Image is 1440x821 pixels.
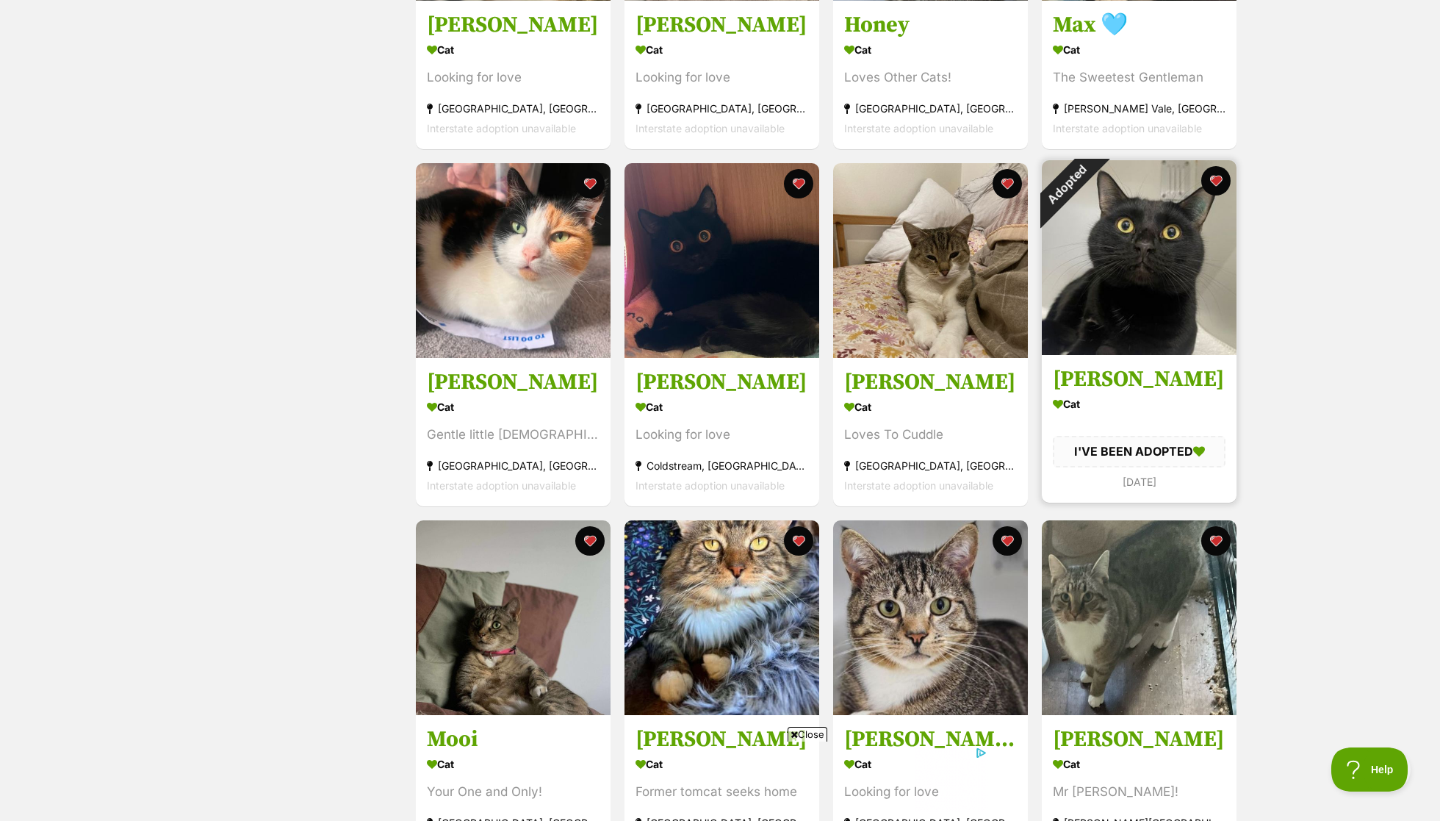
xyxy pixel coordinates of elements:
img: Keith [1042,520,1236,715]
img: Pablo [1042,160,1236,355]
button: favourite [993,169,1022,198]
button: favourite [575,169,605,198]
h3: [PERSON_NAME] [1053,726,1225,754]
span: Interstate adoption unavailable [636,479,785,492]
img: Twiggy [833,163,1028,358]
span: Interstate adoption unavailable [636,122,785,135]
div: [GEOGRAPHIC_DATA], [GEOGRAPHIC_DATA] [844,98,1017,118]
img: Selena [416,163,611,358]
div: Looking for love [427,68,600,87]
span: Interstate adoption unavailable [1053,122,1202,135]
div: [GEOGRAPHIC_DATA], [GEOGRAPHIC_DATA] [636,98,808,118]
div: Looking for love [636,68,808,87]
div: Cat [636,39,808,60]
h3: [PERSON_NAME] [636,11,808,39]
div: Cat [427,754,600,775]
div: I'VE BEEN ADOPTED [1053,436,1225,467]
a: [PERSON_NAME] Cat Gentle little [DEMOGRAPHIC_DATA] [GEOGRAPHIC_DATA], [GEOGRAPHIC_DATA] Interstat... [416,357,611,506]
button: favourite [784,169,813,198]
div: Looking for love [636,425,808,445]
span: Interstate adoption unavailable [844,479,993,492]
h3: [PERSON_NAME] [844,368,1017,396]
span: Interstate adoption unavailable [427,479,576,492]
a: [PERSON_NAME] Cat I'VE BEEN ADOPTED [DATE] favourite [1042,354,1236,502]
img: Sabrina [624,163,819,358]
div: Cat [427,396,600,417]
a: [PERSON_NAME] Cat Looking for love Coldstream, [GEOGRAPHIC_DATA] Interstate adoption unavailable ... [624,357,819,506]
h3: Mooi [427,726,600,754]
div: Cat [636,396,808,417]
div: Gentle little [DEMOGRAPHIC_DATA] [427,425,600,445]
div: Mr [PERSON_NAME]! [1053,783,1225,803]
div: The Sweetest Gentleman [1053,68,1225,87]
h3: [PERSON_NAME] [427,368,600,396]
div: Cat [427,39,600,60]
div: Adopted [1023,141,1110,229]
a: [PERSON_NAME] Cat Loves To Cuddle [GEOGRAPHIC_DATA], [GEOGRAPHIC_DATA] Interstate adoption unavai... [833,357,1028,506]
div: Your One and Only! [427,783,600,803]
div: [PERSON_NAME] Vale, [GEOGRAPHIC_DATA] [1053,98,1225,118]
div: Coldstream, [GEOGRAPHIC_DATA] [636,456,808,476]
img: Grover [624,520,819,715]
img: Thomas The Tank [833,520,1028,715]
h3: Honey [844,11,1017,39]
button: favourite [993,526,1022,556]
div: Loves Other Cats! [844,68,1017,87]
div: Cat [844,39,1017,60]
h3: Max 🩵 [1053,11,1225,39]
div: [DATE] [1053,472,1225,492]
iframe: Help Scout Beacon - Open [1331,747,1411,792]
a: Adopted [1042,343,1236,358]
div: Cat [844,396,1017,417]
button: favourite [784,526,813,556]
button: favourite [1201,526,1231,556]
img: Mooi [416,520,611,715]
div: [GEOGRAPHIC_DATA], [GEOGRAPHIC_DATA] [427,456,600,476]
iframe: Advertisement [453,747,987,814]
button: favourite [1201,166,1231,196]
div: [GEOGRAPHIC_DATA], [GEOGRAPHIC_DATA] [427,98,600,118]
div: Cat [1053,39,1225,60]
div: Cat [1053,754,1225,775]
span: Interstate adoption unavailable [427,122,576,135]
h3: [PERSON_NAME] [427,11,600,39]
h3: [PERSON_NAME] [1053,365,1225,393]
div: Cat [1053,393,1225,415]
span: Close [788,727,827,742]
h3: [PERSON_NAME] [636,726,808,754]
span: Interstate adoption unavailable [844,122,993,135]
button: favourite [575,526,605,556]
div: [GEOGRAPHIC_DATA], [GEOGRAPHIC_DATA] [844,456,1017,476]
h3: [PERSON_NAME] [636,368,808,396]
h3: [PERSON_NAME] The Tank [844,726,1017,754]
div: Loves To Cuddle [844,425,1017,445]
